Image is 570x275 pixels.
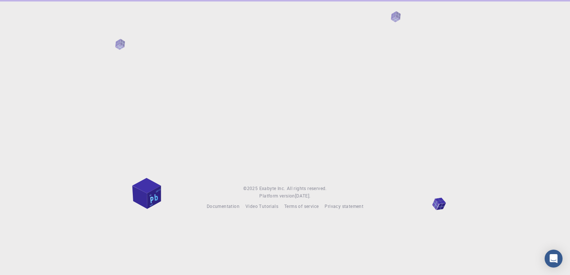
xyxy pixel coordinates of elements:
span: Platform version [259,192,295,200]
a: Privacy statement [325,203,363,210]
span: Privacy statement [325,203,363,209]
a: Terms of service [284,203,319,210]
span: Documentation [207,203,239,209]
a: [DATE]. [295,192,311,200]
span: Video Tutorials [245,203,278,209]
span: © 2025 [243,185,259,192]
span: Exabyte Inc. [259,185,285,191]
span: All rights reserved. [287,185,327,192]
a: Documentation [207,203,239,210]
span: Terms of service [284,203,319,209]
div: Open Intercom Messenger [545,250,563,268]
a: Exabyte Inc. [259,185,285,192]
a: Video Tutorials [245,203,278,210]
span: [DATE] . [295,193,311,199]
